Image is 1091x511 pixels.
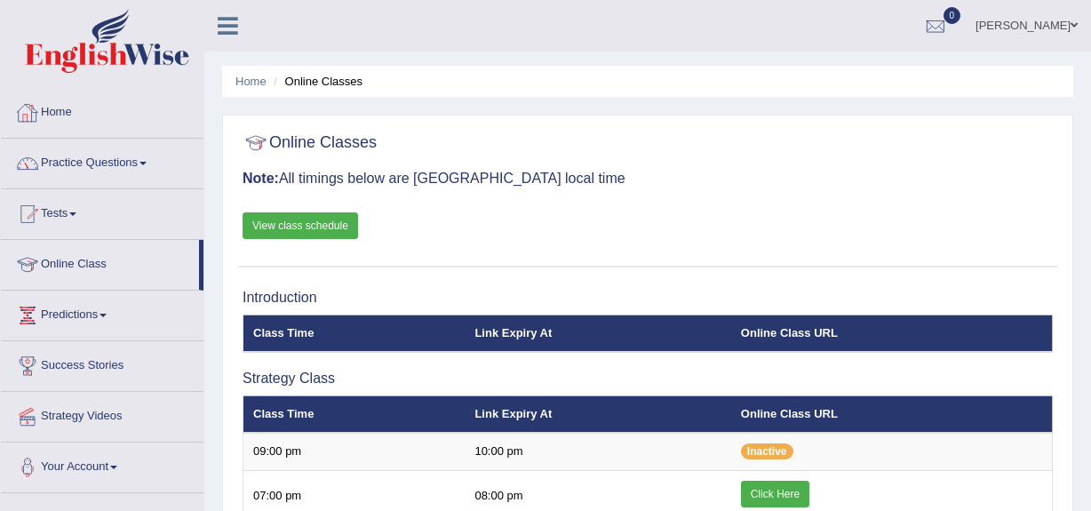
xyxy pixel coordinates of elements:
[243,371,1053,387] h3: Strategy Class
[269,73,362,90] li: Online Classes
[741,481,809,507] a: Click Here
[243,395,466,433] th: Class Time
[1,291,203,335] a: Predictions
[243,290,1053,306] h3: Introduction
[1,240,199,284] a: Online Class
[1,392,203,436] a: Strategy Videos
[243,171,279,186] b: Note:
[1,88,203,132] a: Home
[465,395,730,433] th: Link Expiry At
[1,139,203,183] a: Practice Questions
[243,171,1053,187] h3: All timings below are [GEOGRAPHIC_DATA] local time
[731,315,1053,352] th: Online Class URL
[741,443,793,459] span: Inactive
[1,341,203,386] a: Success Stories
[1,443,203,487] a: Your Account
[243,212,358,239] a: View class schedule
[243,130,377,156] h2: Online Classes
[235,75,267,88] a: Home
[465,433,730,470] td: 10:00 pm
[243,315,466,352] th: Class Time
[731,395,1053,433] th: Online Class URL
[1,189,203,234] a: Tests
[243,433,466,470] td: 09:00 pm
[944,7,961,24] span: 0
[465,315,730,352] th: Link Expiry At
